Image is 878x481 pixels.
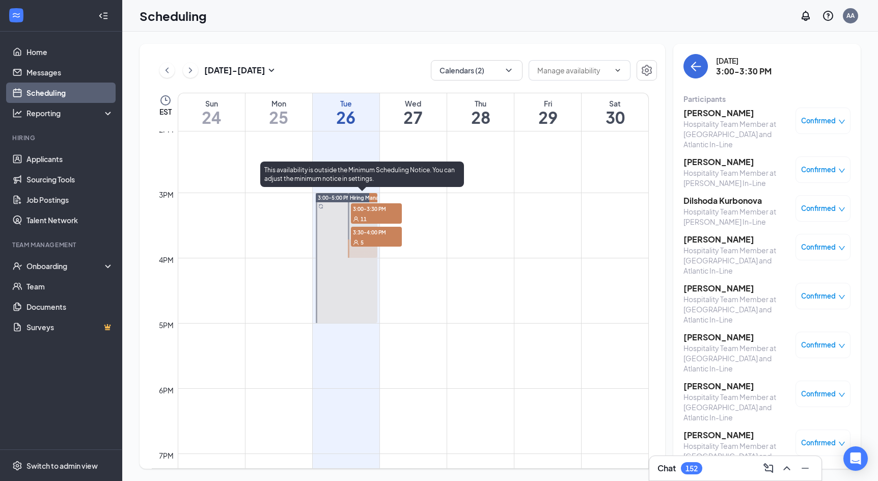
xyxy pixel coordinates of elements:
svg: Clock [159,94,172,106]
svg: User [353,216,359,222]
div: Hospitality Team Member at [GEOGRAPHIC_DATA] and Atlantic In-Line [683,343,790,373]
span: 3:00-3:30 PM [351,203,402,213]
a: August 28, 2025 [447,93,514,131]
h3: [PERSON_NAME] [683,156,790,168]
h1: 26 [313,109,379,126]
a: August 29, 2025 [514,93,581,131]
div: Hospitality Team Member at [GEOGRAPHIC_DATA] and Atlantic In-Line [683,441,790,471]
h3: [PERSON_NAME] [683,283,790,294]
div: Mon [245,98,312,109]
span: EST [159,106,172,117]
a: August 26, 2025 [313,93,379,131]
div: Hospitality Team Member at [GEOGRAPHIC_DATA] and Atlantic In-Line [683,119,790,149]
svg: ArrowLeft [690,60,702,72]
a: Applicants [26,149,114,169]
div: [DATE] [716,56,772,66]
a: SurveysCrown [26,317,114,337]
svg: ChevronDown [614,66,622,74]
button: ChevronRight [183,63,198,78]
a: August 24, 2025 [178,93,245,131]
span: Confirmed [801,291,836,301]
h3: [PERSON_NAME] [683,108,790,119]
div: 4pm [157,254,176,265]
div: Hospitality Team Member at [GEOGRAPHIC_DATA] and Atlantic In-Line [683,392,790,422]
a: Sourcing Tools [26,169,114,190]
h3: [PERSON_NAME] [683,332,790,343]
h3: [DATE] - [DATE] [204,65,265,76]
span: Confirmed [801,242,836,252]
a: August 27, 2025 [380,93,447,131]
div: Hiring [12,133,112,142]
div: 7pm [157,450,176,461]
svg: Collapse [98,11,108,21]
div: 6pm [157,385,176,396]
svg: ChevronLeft [162,64,172,76]
svg: Sync [318,204,323,209]
div: Onboarding [26,261,105,271]
button: Settings [637,60,657,81]
button: Calendars (2)ChevronDown [431,60,523,81]
h1: Scheduling [140,7,207,24]
a: Job Postings [26,190,114,210]
svg: SmallChevronDown [265,64,278,76]
span: Confirmed [801,116,836,126]
a: August 30, 2025 [582,93,648,131]
div: Hospitality Team Member at [GEOGRAPHIC_DATA] and Atlantic In-Line [683,245,790,276]
span: Confirmed [801,203,836,213]
span: down [838,167,845,174]
div: AA [846,11,855,20]
h3: Chat [657,463,676,474]
svg: WorkstreamLogo [11,10,21,20]
button: back-button [683,54,708,78]
span: down [838,293,845,301]
div: This availability is outside the Minimum Scheduling Notice. You can adjust the minimum notice in ... [260,162,464,187]
div: Switch to admin view [26,461,98,471]
svg: User [353,239,359,246]
span: Confirmed [801,340,836,350]
div: Sun [178,98,245,109]
svg: Settings [641,64,653,76]
div: Sat [582,98,648,109]
div: Fri [514,98,581,109]
h1: 30 [582,109,648,126]
div: Hospitality Team Member at [PERSON_NAME] In-Line [683,206,790,227]
div: Team Management [12,240,112,249]
h1: 24 [178,109,245,126]
span: Confirmed [801,389,836,399]
div: Reporting [26,108,114,118]
span: down [838,118,845,125]
svg: ComposeMessage [762,462,775,474]
div: Wed [380,98,447,109]
span: 5 [361,239,364,246]
span: down [838,206,845,213]
div: 3pm [157,189,176,200]
span: 3:30-4:00 PM [351,227,402,237]
span: Confirmed [801,438,836,448]
h3: [PERSON_NAME] [683,430,790,441]
a: Team [26,276,114,297]
svg: ChevronRight [185,64,196,76]
h1: 27 [380,109,447,126]
a: Home [26,42,114,62]
h1: 29 [514,109,581,126]
svg: UserCheck [12,261,22,271]
div: Open Intercom Messenger [843,446,868,471]
button: ChevronUp [779,460,795,476]
span: Hiring Manager [350,195,388,201]
h1: 28 [447,109,514,126]
a: Scheduling [26,83,114,103]
a: Documents [26,297,114,317]
div: Participants [683,94,850,104]
a: August 25, 2025 [245,93,312,131]
span: 3:00-5:00 PM [318,194,351,201]
svg: QuestionInfo [822,10,834,22]
span: down [838,342,845,350]
div: Hospitality Team Member at [GEOGRAPHIC_DATA] and Atlantic In-Line [683,294,790,325]
svg: Settings [12,461,22,471]
button: ComposeMessage [760,460,777,476]
a: Messages [26,62,114,83]
span: down [838,391,845,398]
div: 152 [685,464,698,473]
span: 11 [361,216,367,223]
span: Confirmed [801,165,836,175]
